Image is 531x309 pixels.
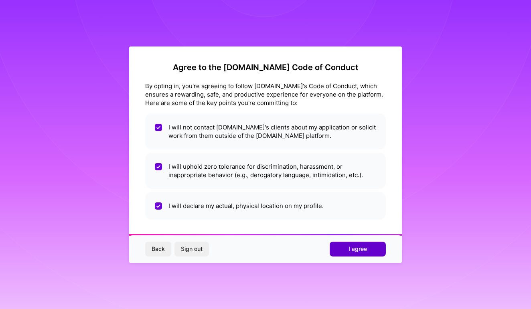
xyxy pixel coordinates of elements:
li: I will not contact [DOMAIN_NAME]'s clients about my application or solicit work from them outside... [145,113,386,149]
span: I agree [349,245,367,253]
button: Back [145,242,171,256]
h2: Agree to the [DOMAIN_NAME] Code of Conduct [145,63,386,72]
li: I will declare my actual, physical location on my profile. [145,192,386,220]
div: By opting in, you're agreeing to follow [DOMAIN_NAME]'s Code of Conduct, which ensures a rewardin... [145,82,386,107]
button: Sign out [174,242,209,256]
button: I agree [330,242,386,256]
span: Back [152,245,165,253]
li: I will uphold zero tolerance for discrimination, harassment, or inappropriate behavior (e.g., der... [145,153,386,189]
span: Sign out [181,245,203,253]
